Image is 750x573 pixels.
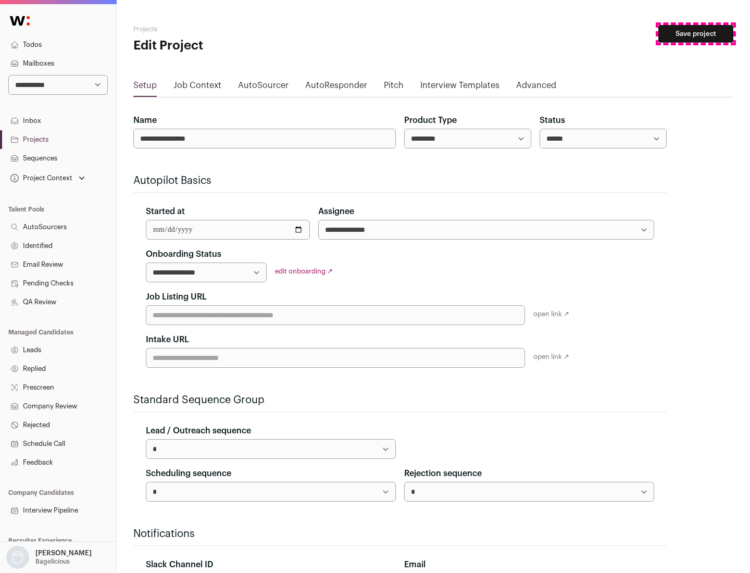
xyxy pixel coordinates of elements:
[146,291,207,303] label: Job Listing URL
[404,114,457,127] label: Product Type
[238,79,289,96] a: AutoSourcer
[146,333,189,346] label: Intake URL
[133,25,333,33] h2: Projects
[384,79,404,96] a: Pitch
[318,205,354,218] label: Assignee
[146,205,185,218] label: Started at
[275,268,333,275] a: edit onboarding ↗
[133,173,667,188] h2: Autopilot Basics
[133,393,667,407] h2: Standard Sequence Group
[146,558,213,571] label: Slack Channel ID
[516,79,556,96] a: Advanced
[173,79,221,96] a: Job Context
[35,557,70,566] p: Bagelicious
[133,38,333,54] h1: Edit Project
[305,79,367,96] a: AutoResponder
[146,467,231,480] label: Scheduling sequence
[404,467,482,480] label: Rejection sequence
[4,546,94,569] button: Open dropdown
[8,171,87,185] button: Open dropdown
[146,425,251,437] label: Lead / Outreach sequence
[6,546,29,569] img: nopic.png
[8,174,72,182] div: Project Context
[420,79,499,96] a: Interview Templates
[658,25,733,43] button: Save project
[404,558,654,571] div: Email
[133,114,157,127] label: Name
[146,248,221,260] label: Onboarding Status
[540,114,565,127] label: Status
[133,79,157,96] a: Setup
[35,549,92,557] p: [PERSON_NAME]
[133,527,667,541] h2: Notifications
[4,10,35,31] img: Wellfound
